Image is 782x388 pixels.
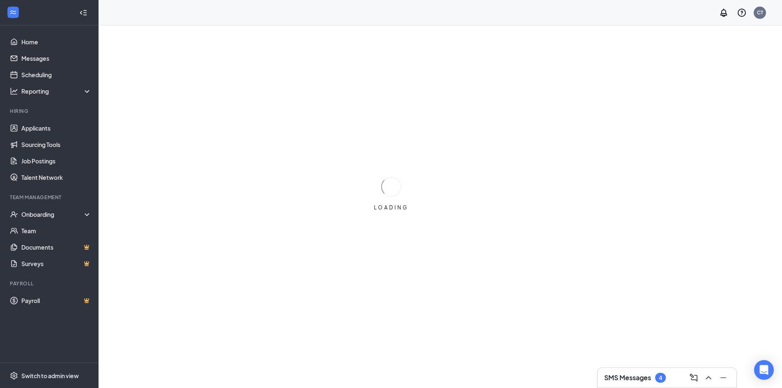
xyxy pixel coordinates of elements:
div: Onboarding [21,210,85,218]
a: Applicants [21,120,92,136]
a: DocumentsCrown [21,239,92,255]
div: Payroll [10,280,90,287]
div: Reporting [21,87,92,95]
div: LOADING [371,204,412,211]
svg: ChevronUp [704,373,713,383]
div: Hiring [10,108,90,115]
div: CT [757,9,763,16]
svg: Notifications [719,8,729,18]
svg: Settings [10,372,18,380]
div: 4 [659,374,662,381]
a: PayrollCrown [21,292,92,309]
a: Team [21,223,92,239]
a: Talent Network [21,169,92,186]
a: Scheduling [21,67,92,83]
a: Sourcing Tools [21,136,92,153]
svg: Minimize [718,373,728,383]
svg: QuestionInfo [737,8,747,18]
button: Minimize [717,371,730,384]
div: Team Management [10,194,90,201]
svg: UserCheck [10,210,18,218]
svg: Collapse [79,9,87,17]
svg: WorkstreamLogo [9,8,17,16]
svg: ComposeMessage [689,373,699,383]
svg: Analysis [10,87,18,95]
div: Switch to admin view [21,372,79,380]
button: ComposeMessage [687,371,700,384]
a: Messages [21,50,92,67]
a: Home [21,34,92,50]
button: ChevronUp [702,371,715,384]
h3: SMS Messages [604,373,651,382]
a: SurveysCrown [21,255,92,272]
div: Open Intercom Messenger [754,360,774,380]
a: Job Postings [21,153,92,169]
